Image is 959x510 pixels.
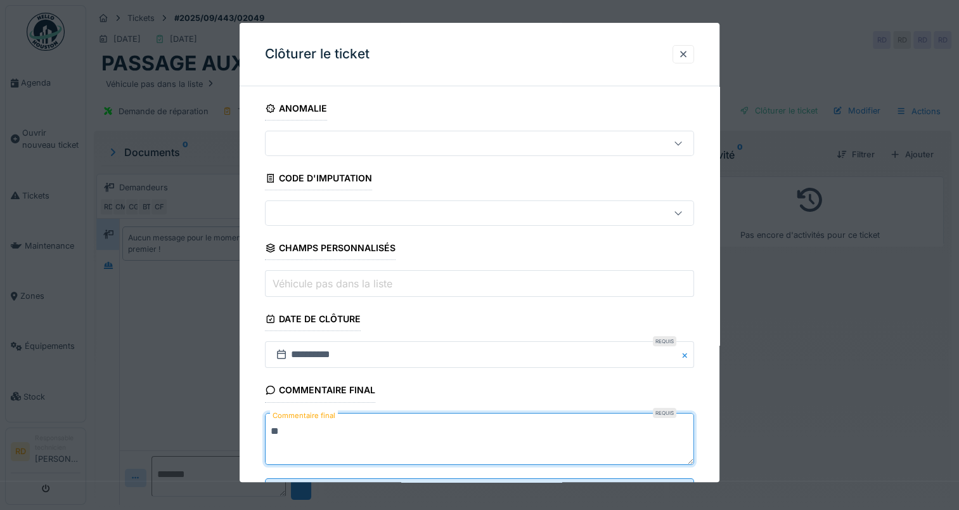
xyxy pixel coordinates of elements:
[270,408,338,424] label: Commentaire final
[270,276,395,291] label: Véhicule pas dans la liste
[265,46,370,62] h3: Clôturer le ticket
[265,310,361,332] div: Date de clôture
[265,99,327,121] div: Anomalie
[653,408,676,418] div: Requis
[265,239,396,260] div: Champs personnalisés
[653,337,676,347] div: Requis
[265,169,372,190] div: Code d'imputation
[680,342,694,369] button: Close
[265,381,375,403] div: Commentaire final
